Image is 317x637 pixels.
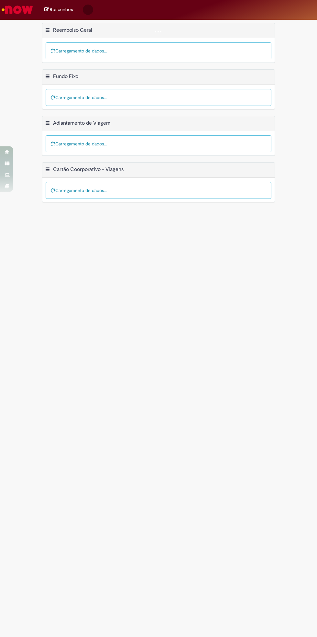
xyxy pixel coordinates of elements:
[45,120,50,128] button: Adiantamento de Viagem Menu de contexto
[46,182,271,199] div: Carregamento de dados...
[53,27,92,33] h2: Reembolso Geral
[44,6,73,13] a: No momento, sua lista de rascunhos tem 0 Itens
[53,120,110,126] h2: Adiantamento de Viagem
[53,166,124,173] h2: Cartão Coorporativo - Viagens
[45,166,50,175] button: Cartão Coorporativo - Viagens Menu de contexto
[1,3,34,16] img: ServiceNow
[45,73,50,82] button: Fundo Fixo Menu de contexto
[50,6,73,13] span: Rascunhos
[46,42,271,59] div: Carregamento de dados...
[46,135,271,152] div: Carregamento de dados...
[53,73,78,80] h2: Fundo Fixo
[45,27,50,35] button: Reembolso Geral Menu de contexto
[46,89,271,106] div: Carregamento de dados...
